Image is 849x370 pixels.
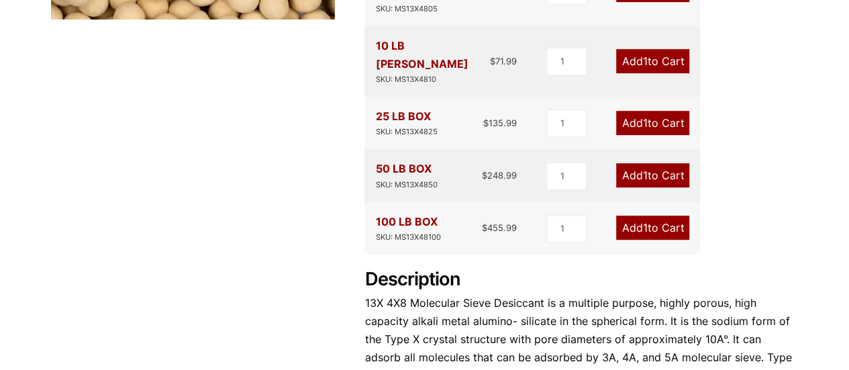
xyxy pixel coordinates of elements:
div: 10 LB [PERSON_NAME] [375,37,490,86]
div: SKU: MS13X4825 [375,126,437,138]
a: Add1to Cart [616,216,689,240]
bdi: 455.99 [482,222,517,233]
a: Add1to Cart [616,163,689,187]
div: SKU: MS13X4810 [375,73,490,86]
span: $ [482,222,487,233]
span: $ [482,170,487,181]
span: 1 [642,116,647,130]
a: Add1to Cart [616,49,689,73]
bdi: 135.99 [483,118,517,128]
span: 1 [642,169,647,182]
div: 50 LB BOX [375,160,437,191]
div: 25 LB BOX [375,107,437,138]
div: SKU: MS13X48100 [375,231,440,244]
div: 100 LB BOX [375,213,440,244]
h2: Description [364,269,798,291]
span: 1 [642,54,647,68]
span: $ [483,118,489,128]
span: 1 [642,221,647,234]
bdi: 71.99 [490,56,517,66]
bdi: 248.99 [482,170,517,181]
a: Add1to Cart [616,111,689,135]
div: SKU: MS13X4805 [375,3,487,15]
span: $ [490,56,495,66]
div: SKU: MS13X4850 [375,179,437,191]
